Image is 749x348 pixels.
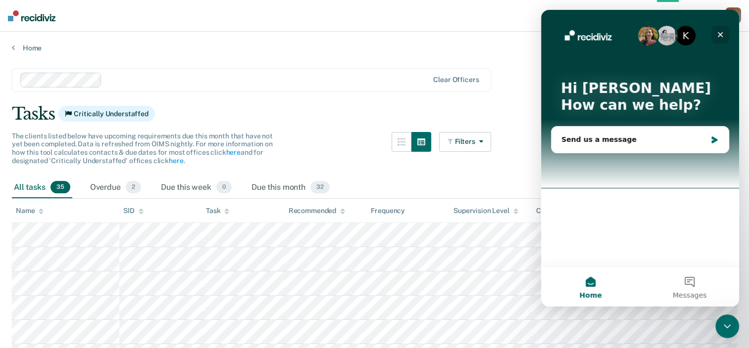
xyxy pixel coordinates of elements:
[8,10,55,21] img: Recidiviz
[12,104,737,124] div: Tasks
[12,43,737,52] a: Home
[226,148,240,156] a: here
[250,177,332,199] div: Due this month32
[126,181,141,194] span: 2
[16,207,44,215] div: Name
[88,177,143,199] div: Overdue2
[453,207,518,215] div: Supervision Level
[725,7,741,23] div: Y B
[216,181,232,194] span: 0
[159,177,234,199] div: Due this week0
[169,157,183,165] a: here
[58,106,155,122] span: Critically Understaffed
[439,132,492,152] button: Filters
[715,314,739,338] iframe: Intercom live chat
[536,207,578,215] div: Case Type
[289,207,345,215] div: Recommended
[310,181,330,194] span: 32
[541,10,739,306] iframe: Intercom live chat
[12,132,273,165] span: The clients listed below have upcoming requirements due this month that have not yet been complet...
[433,76,479,84] div: Clear officers
[123,207,144,215] div: SID
[50,181,70,194] span: 35
[206,207,229,215] div: Task
[12,177,72,199] div: All tasks35
[371,207,405,215] div: Frequency
[725,7,741,23] button: YB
